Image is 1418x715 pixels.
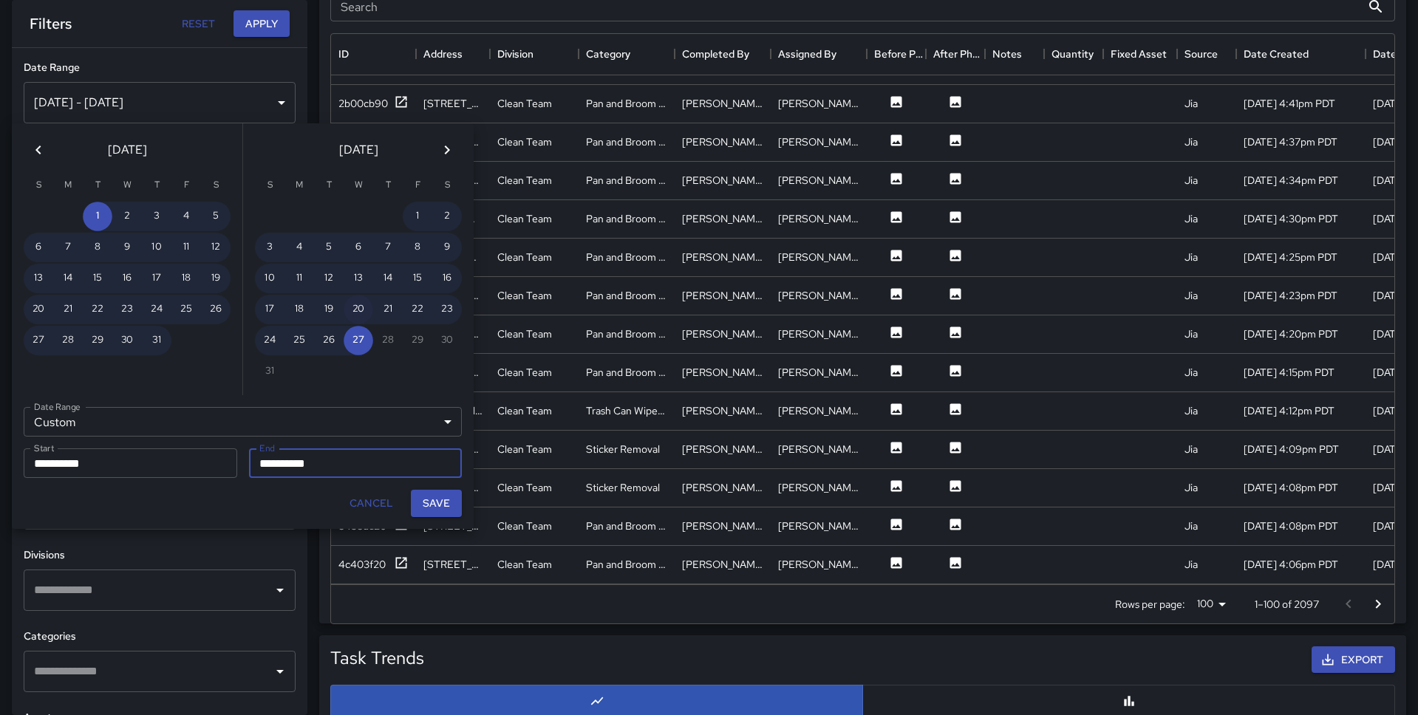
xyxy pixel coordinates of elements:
button: 10 [142,233,171,262]
button: 17 [142,264,171,293]
span: Sunday [256,171,283,200]
button: 23 [112,295,142,324]
button: 30 [112,326,142,355]
button: Save [411,490,462,517]
span: Wednesday [345,171,372,200]
button: 27 [344,326,373,355]
button: 10 [255,264,284,293]
button: 16 [112,264,142,293]
button: 15 [403,264,432,293]
button: 13 [344,264,373,293]
button: 25 [284,326,314,355]
button: 5 [201,202,231,231]
button: 23 [432,295,462,324]
span: Wednesday [114,171,140,200]
button: 26 [314,326,344,355]
button: 3 [142,202,171,231]
div: Custom [24,407,462,437]
button: 1 [403,202,432,231]
span: Friday [404,171,431,200]
span: Friday [173,171,200,200]
button: 19 [201,264,231,293]
button: 3 [255,233,284,262]
button: 6 [24,233,53,262]
button: 24 [255,326,284,355]
span: Thursday [143,171,170,200]
button: 14 [373,264,403,293]
button: 22 [403,295,432,324]
span: [DATE] [108,140,147,160]
button: 5 [314,233,344,262]
button: 11 [171,233,201,262]
button: 9 [112,233,142,262]
button: 22 [83,295,112,324]
button: 21 [373,295,403,324]
button: 12 [201,233,231,262]
button: 20 [24,295,53,324]
button: Previous month [24,135,53,165]
button: 6 [344,233,373,262]
span: [DATE] [339,140,378,160]
button: 26 [201,295,231,324]
button: 4 [284,233,314,262]
button: 24 [142,295,171,324]
button: 29 [83,326,112,355]
button: 11 [284,264,314,293]
button: 8 [83,233,112,262]
span: Thursday [375,171,401,200]
button: 27 [24,326,53,355]
button: 8 [403,233,432,262]
span: Saturday [202,171,229,200]
button: Cancel [344,490,399,517]
button: 1 [83,202,112,231]
button: 17 [255,295,284,324]
button: 9 [432,233,462,262]
button: 15 [83,264,112,293]
button: 2 [432,202,462,231]
span: Monday [286,171,313,200]
button: 21 [53,295,83,324]
button: 12 [314,264,344,293]
span: Monday [55,171,81,200]
label: End [259,442,275,454]
button: 19 [314,295,344,324]
span: Saturday [434,171,460,200]
button: 28 [53,326,83,355]
button: 16 [432,264,462,293]
button: 20 [344,295,373,324]
label: Start [34,442,54,454]
button: Next month [432,135,462,165]
button: 2 [112,202,142,231]
button: 4 [171,202,201,231]
span: Sunday [25,171,52,200]
label: Date Range [34,400,81,413]
button: 31 [142,326,171,355]
span: Tuesday [84,171,111,200]
button: 14 [53,264,83,293]
button: 7 [373,233,403,262]
button: 25 [171,295,201,324]
button: 7 [53,233,83,262]
button: 18 [284,295,314,324]
button: 18 [171,264,201,293]
span: Tuesday [316,171,342,200]
button: 13 [24,264,53,293]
